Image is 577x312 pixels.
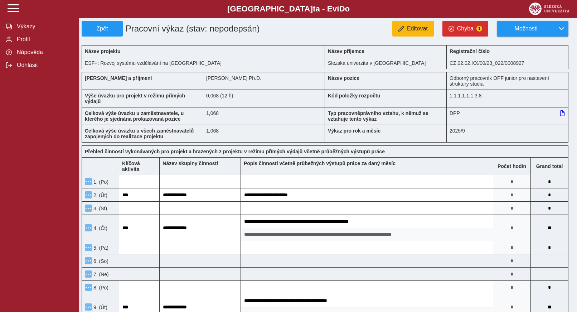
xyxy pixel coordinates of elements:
span: 2. (Út) [92,192,107,198]
img: logo_web_su.png [529,3,569,15]
b: [GEOGRAPHIC_DATA] a - Evi [21,4,556,14]
div: [PERSON_NAME] Ph.D. [203,72,325,90]
button: Menu [85,224,92,231]
b: Název skupiny činností [163,160,218,166]
div: DPP [447,107,568,125]
span: 1 [476,26,482,32]
div: CZ.02.02.XX/00/23_022/0008927 [447,57,568,69]
button: Menu [85,244,92,251]
div: 1.1.1.1.1.1.3.8 [447,90,568,107]
span: Profil [15,36,73,43]
span: 1. (Po) [92,179,108,185]
div: Slezská univerzita v [GEOGRAPHIC_DATA] [325,57,447,69]
span: Zpět [85,25,120,32]
button: Chyba1 [442,21,488,37]
b: Výkaz pro rok a měsíc [328,128,380,134]
b: Název pozice [328,75,359,81]
span: 8. (Po) [92,285,108,291]
div: Odborný pracovník OPF junior pro nastavení struktury studia [447,72,568,90]
button: Menu [85,284,92,291]
span: o [345,4,350,13]
b: Klíčová aktivita [122,160,140,172]
span: Nápověda [15,49,73,56]
b: Registrační číslo [450,48,490,54]
span: t [313,4,315,13]
div: 1,068 [203,107,325,125]
button: Menu [85,178,92,185]
button: Možnosti [497,21,555,37]
span: 7. (Ne) [92,272,109,277]
b: Počet hodin [493,163,530,169]
span: 6. (So) [92,258,108,264]
div: 2025/9 [447,125,568,143]
span: Možnosti [503,25,549,32]
span: 5. (Pá) [92,245,108,251]
b: Přehled činností vykonávaných pro projekt a hrazených z projektu v režimu přímých výdajů včetně p... [85,149,385,154]
button: Editovat [392,21,434,37]
button: Menu [85,303,92,311]
b: Název příjemce [328,48,364,54]
button: Menu [85,257,92,264]
button: Menu [85,191,92,198]
span: Chyba [457,25,474,32]
span: 3. (St) [92,206,107,211]
div: 1,068 [203,125,325,143]
div: ESF+: Rozvoj systému vzdělávání na [GEOGRAPHIC_DATA] [82,57,325,69]
span: Odhlásit [15,62,73,68]
b: Celková výše úvazku u všech zaměstnavatelů zapojených do realizace projektu [85,128,194,139]
div: 0,544 h / den. 2,72 h / týden. [203,90,325,107]
span: 4. (Čt) [92,225,107,231]
b: Název projektu [85,48,121,54]
span: Výkazy [15,23,73,30]
button: Menu [85,205,92,212]
b: Typ pracovněprávního vztahu, k němuž se vztahuje tento výkaz [328,110,428,122]
b: [PERSON_NAME] a příjmení [85,75,152,81]
span: Editovat [407,25,428,32]
span: D [339,4,345,13]
h1: Pracovní výkaz (stav: nepodepsán) [123,21,287,37]
b: Suma za den přes všechny výkazy [531,163,568,169]
b: Celková výše úvazku u zaměstnavatele, u kterého je sjednána prokazovaná pozice [85,110,184,122]
b: Kód položky rozpočtu [328,93,380,99]
button: Menu [85,270,92,278]
button: Zpět [82,21,123,37]
b: Výše úvazku pro projekt v režimu přímých výdajů [85,93,185,104]
b: Popis činností včetně průbežných výstupů práce za daný měsíc [244,160,396,166]
span: 9. (Út) [92,304,107,310]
